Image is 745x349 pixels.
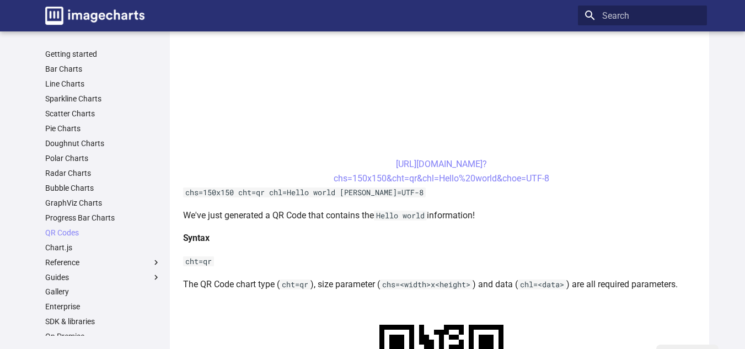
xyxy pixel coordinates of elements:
[41,2,149,29] a: Image-Charts documentation
[518,280,566,289] code: chl=<data>
[45,316,161,326] a: SDK & libraries
[45,49,161,59] a: Getting started
[183,208,700,223] p: We've just generated a QR Code that contains the information!
[183,187,426,197] code: chs=150x150 cht=qr chl=Hello world [PERSON_NAME]=UTF-8
[45,138,161,148] a: Doughnut Charts
[183,256,214,266] code: cht=qr
[45,228,161,238] a: QR Codes
[45,94,161,104] a: Sparkline Charts
[280,280,310,289] code: cht=qr
[45,79,161,89] a: Line Charts
[45,287,161,297] a: Gallery
[45,331,161,341] a: On Premise
[45,257,161,267] label: Reference
[45,198,161,208] a: GraphViz Charts
[45,243,161,253] a: Chart.js
[334,159,549,184] a: [URL][DOMAIN_NAME]?chs=150x150&cht=qr&chl=Hello%20world&choe=UTF-8
[45,302,161,312] a: Enterprise
[45,272,161,282] label: Guides
[45,7,144,25] img: logo
[45,109,161,119] a: Scatter Charts
[374,211,427,221] code: Hello world
[183,277,700,292] p: The QR Code chart type ( ), size parameter ( ) and data ( ) are all required parameters.
[45,213,161,223] a: Progress Bar Charts
[380,280,473,289] code: chs=<width>x<height>
[578,6,707,25] input: Search
[183,231,700,245] h4: Syntax
[45,168,161,178] a: Radar Charts
[45,124,161,133] a: Pie Charts
[45,64,161,74] a: Bar Charts
[45,153,161,163] a: Polar Charts
[45,183,161,193] a: Bubble Charts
